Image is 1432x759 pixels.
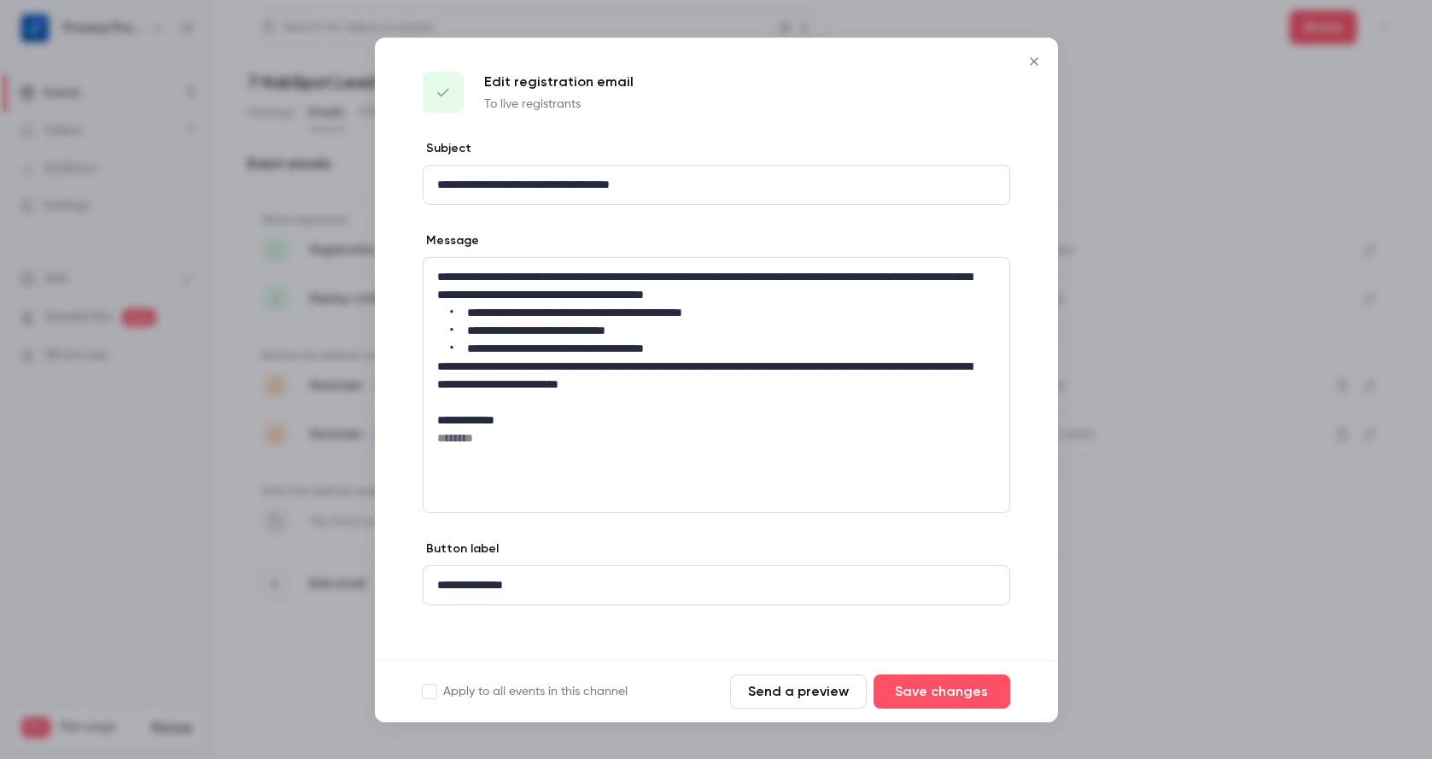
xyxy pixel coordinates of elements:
label: Message [423,232,479,249]
button: Close [1017,44,1051,79]
button: Send a preview [730,674,867,709]
div: editor [424,258,1009,457]
p: To live registrants [484,96,634,113]
label: Apply to all events in this channel [423,683,628,700]
p: Edit registration email [484,72,634,92]
label: Button label [423,540,499,558]
label: Subject [423,140,471,157]
div: editor [424,166,1009,204]
button: Save changes [874,674,1010,709]
div: editor [424,566,1009,604]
